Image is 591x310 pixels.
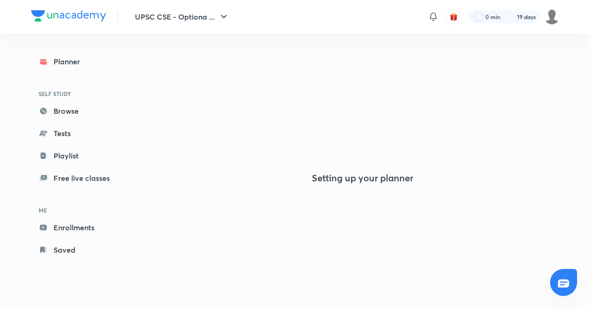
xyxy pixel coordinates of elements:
img: kuldeep Ahir [544,9,560,25]
img: Company Logo [31,10,106,21]
a: Tests [31,124,139,143]
h6: SELF STUDY [31,86,139,102]
a: Playlist [31,146,139,165]
button: UPSC CSE - Optiona ... [129,7,235,26]
img: avatar [450,13,458,21]
h6: ME [31,202,139,218]
a: Free live classes [31,169,139,187]
a: Planner [31,52,139,71]
a: Browse [31,102,139,120]
h4: Setting up your planner [312,172,413,184]
a: Enrollments [31,218,139,237]
a: Saved [31,241,139,259]
a: Company Logo [31,10,106,24]
img: streak [506,12,515,21]
button: avatar [446,9,461,24]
